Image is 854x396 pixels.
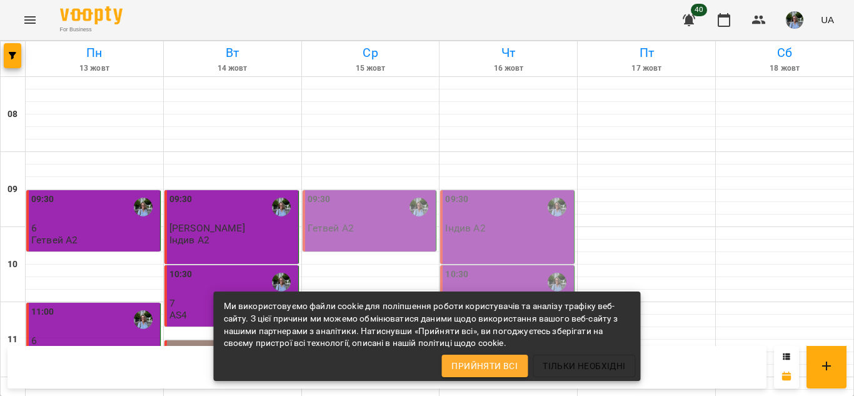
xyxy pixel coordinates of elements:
img: 7c163fb4694d05e3380991794d2c096f.jpg [786,11,803,29]
p: AS4 [169,310,187,320]
label: 10:30 [445,268,468,282]
h6: Ср [304,43,438,63]
label: 09:30 [308,193,331,206]
p: Гетвей А2 [31,235,78,245]
h6: 13 жовт [28,63,161,74]
h6: Чт [441,43,575,63]
h6: 16 жовт [441,63,575,74]
h6: 14 жовт [166,63,299,74]
img: Радько Наталя Борисівна [134,310,153,329]
img: Радько Наталя Борисівна [272,273,291,292]
h6: Вт [166,43,299,63]
button: Тільки необхідні [533,355,635,377]
span: For Business [60,26,123,34]
button: Прийняти всі [441,355,528,377]
h6: 11 [8,333,18,347]
h6: Пн [28,43,161,63]
span: [PERSON_NAME] [169,222,245,234]
img: Радько Наталя Борисівна [548,273,566,292]
h6: 10 [8,258,18,272]
p: Гетвей А2 [308,223,354,233]
h6: Пт [580,43,713,63]
img: Радько Наталя Борисівна [409,198,428,216]
h6: 09 [8,183,18,196]
button: UA [816,8,839,31]
img: Радько Наталя Борисівна [134,198,153,216]
p: Індив А2 [445,223,485,233]
span: Тільки необхідні [543,358,625,373]
p: Індив А2 [169,235,209,245]
img: Voopty Logo [60,6,123,24]
p: 6 [31,223,158,233]
p: 6 [31,335,158,346]
img: Радько Наталя Борисівна [548,198,566,216]
h6: 15 жовт [304,63,438,74]
span: 40 [691,4,707,16]
label: 10:30 [169,268,193,282]
label: 09:30 [169,193,193,206]
button: Menu [15,5,45,35]
h6: 08 [8,108,18,121]
div: Ми використовуємо файли cookie для поліпшення роботи користувачів та аналізу трафіку веб-сайту. З... [224,295,631,355]
label: 09:30 [445,193,468,206]
h6: 17 жовт [580,63,713,74]
h6: Сб [718,43,851,63]
p: 7 [169,298,296,308]
span: Прийняти всі [451,358,518,373]
img: Радько Наталя Борисівна [272,198,291,216]
h6: 18 жовт [718,63,851,74]
label: 09:30 [31,193,54,206]
span: UA [821,13,834,26]
label: 11:00 [31,305,54,319]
